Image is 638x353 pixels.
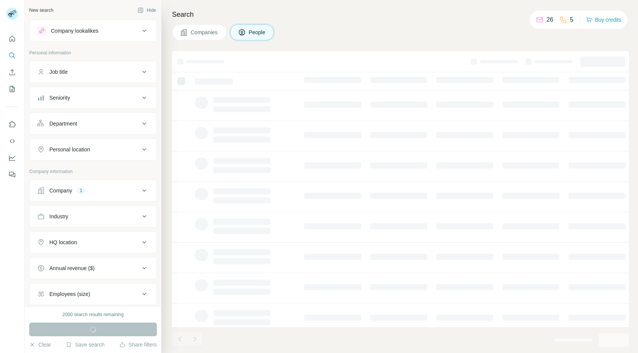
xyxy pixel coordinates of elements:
button: Job title [30,63,156,81]
button: Hide [132,5,161,16]
div: Company lookalikes [51,27,98,35]
div: Personal location [49,146,90,153]
button: Company lookalikes [30,22,156,40]
div: HQ location [49,239,77,246]
button: Department [30,114,156,133]
div: Annual revenue ($) [49,264,95,272]
button: Clear [29,341,51,348]
div: Department [49,120,77,127]
div: New search [29,7,53,14]
button: Annual revenue ($) [30,259,156,277]
p: Personal information [29,49,157,56]
button: Quick start [6,32,18,46]
button: HQ location [30,233,156,251]
button: Company1 [30,181,156,200]
button: Share filters [119,341,157,348]
p: 26 [546,15,553,24]
button: Use Surfe on LinkedIn [6,118,18,131]
button: Personal location [30,140,156,159]
div: Seniority [49,94,70,102]
button: Dashboard [6,151,18,165]
button: Feedback [6,168,18,181]
div: Industry [49,213,68,220]
div: Employees (size) [49,290,90,298]
div: 2000 search results remaining [63,311,124,318]
button: Search [6,49,18,62]
button: Employees (size) [30,285,156,303]
h4: Search [172,9,629,20]
div: 1 [77,187,85,194]
button: Enrich CSV [6,65,18,79]
div: Job title [49,68,68,76]
button: Seniority [30,89,156,107]
button: My lists [6,82,18,96]
div: Company [49,187,72,194]
span: Companies [191,29,218,36]
button: Industry [30,207,156,226]
p: Company information [29,168,157,175]
p: 5 [570,15,573,24]
button: Buy credits [586,14,621,25]
span: People [249,29,266,36]
button: Use Surfe API [6,134,18,148]
button: Save search [66,341,104,348]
